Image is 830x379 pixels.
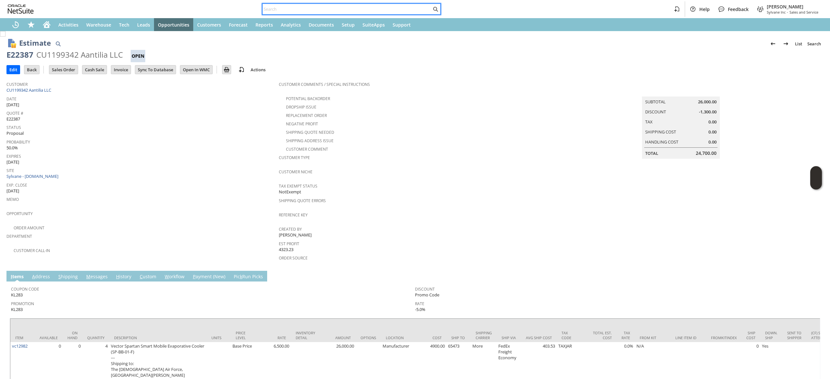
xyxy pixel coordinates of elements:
[54,18,82,31] a: Activities
[309,22,334,28] span: Documents
[6,110,23,116] a: Quote #
[645,129,676,135] a: Shipping Cost
[163,273,186,281] a: Workflow
[6,168,14,173] a: Site
[223,66,231,74] img: Print
[6,154,21,159] a: Expires
[6,211,33,216] a: Opportunity
[286,104,316,110] a: Dropship Issue
[32,273,35,280] span: A
[6,116,20,122] span: E22387
[622,330,630,340] div: Tax Rate
[240,273,242,280] span: k
[6,139,30,145] a: Probability
[12,21,19,29] svg: Recent Records
[642,86,720,97] caption: Summary
[281,22,301,28] span: Analytics
[645,109,666,115] a: Discount
[131,50,145,62] div: Open
[24,65,39,74] input: Back
[86,22,111,28] span: Warehouse
[11,306,23,313] span: KL283
[255,22,273,28] span: Reports
[85,273,109,281] a: Messages
[58,22,78,28] span: Activities
[135,65,176,74] input: Sync To Database
[6,188,19,194] span: [DATE]
[137,22,150,28] span: Leads
[279,226,302,232] a: Created By
[640,335,666,340] div: From Kit
[698,99,717,105] span: 26,000.00
[361,335,376,340] div: Options
[6,102,19,108] span: [DATE]
[6,130,24,136] span: Proposal
[675,335,701,340] div: Line Item ID
[386,335,406,340] div: Location
[180,65,212,74] input: Open In WMC
[279,241,299,247] a: Est Profit
[9,273,25,281] a: Items
[286,96,330,101] a: Potential Backorder
[415,292,439,298] span: Promo Code
[58,273,61,280] span: S
[787,330,801,340] div: Sent To Shipper
[252,18,277,31] a: Reports
[279,82,370,87] a: Customer Comments / Special Instructions
[586,330,612,340] div: Total Est. Cost
[14,225,44,231] a: Order Amount
[225,18,252,31] a: Forecast
[6,145,18,151] span: 50.0%
[23,18,39,31] div: Shortcuts
[769,40,777,48] img: Previous
[54,40,62,48] img: Quick Find
[11,301,34,306] a: Promotion
[415,306,425,313] span: -5.0%
[111,65,131,74] input: Invoice
[286,121,318,127] a: Negative Profit
[708,139,717,145] span: 0.00
[222,65,231,74] input: Print
[765,330,777,340] div: Down. Ship
[49,65,78,74] input: Sales Order
[6,96,17,102] a: Date
[6,87,53,93] a: CU1199342 Aantilia LLC
[325,335,351,340] div: Amount
[6,50,33,60] div: E22387
[19,38,51,48] h1: Estimate
[8,5,34,14] svg: logo
[645,150,658,156] a: Total
[8,18,23,31] a: Recent Records
[476,330,492,340] div: Shipping Carrier
[14,248,50,253] a: Customer Call-in
[15,335,30,340] div: Item
[6,197,19,202] a: Memo
[236,330,250,340] div: Price Level
[67,330,77,340] div: On Hand
[416,335,442,340] div: Cost
[526,335,552,340] div: Avg Ship Cost
[810,178,822,190] span: Oracle Guided Learning Widget. To move around, please hold and drag
[140,273,143,280] span: C
[36,50,123,60] div: CU1199342 Aantilia LLC
[82,65,107,74] input: Cash Sale
[7,65,20,74] input: Edit
[728,6,749,12] span: Feedback
[502,335,516,340] div: Ship Via
[362,22,385,28] span: SuiteApps
[805,39,824,49] a: Search
[286,138,334,144] a: Shipping Address Issue
[787,10,788,15] span: -
[114,273,133,281] a: History
[296,330,315,340] div: Inventory Detail
[6,159,19,165] span: [DATE]
[279,255,308,261] a: Order Source
[30,273,52,281] a: Address
[114,335,202,340] div: Description
[6,234,32,239] a: Department
[389,18,415,31] a: Support
[6,82,28,87] a: Customer
[279,183,317,189] a: Tax Exempt Status
[82,18,115,31] a: Warehouse
[119,22,129,28] span: Tech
